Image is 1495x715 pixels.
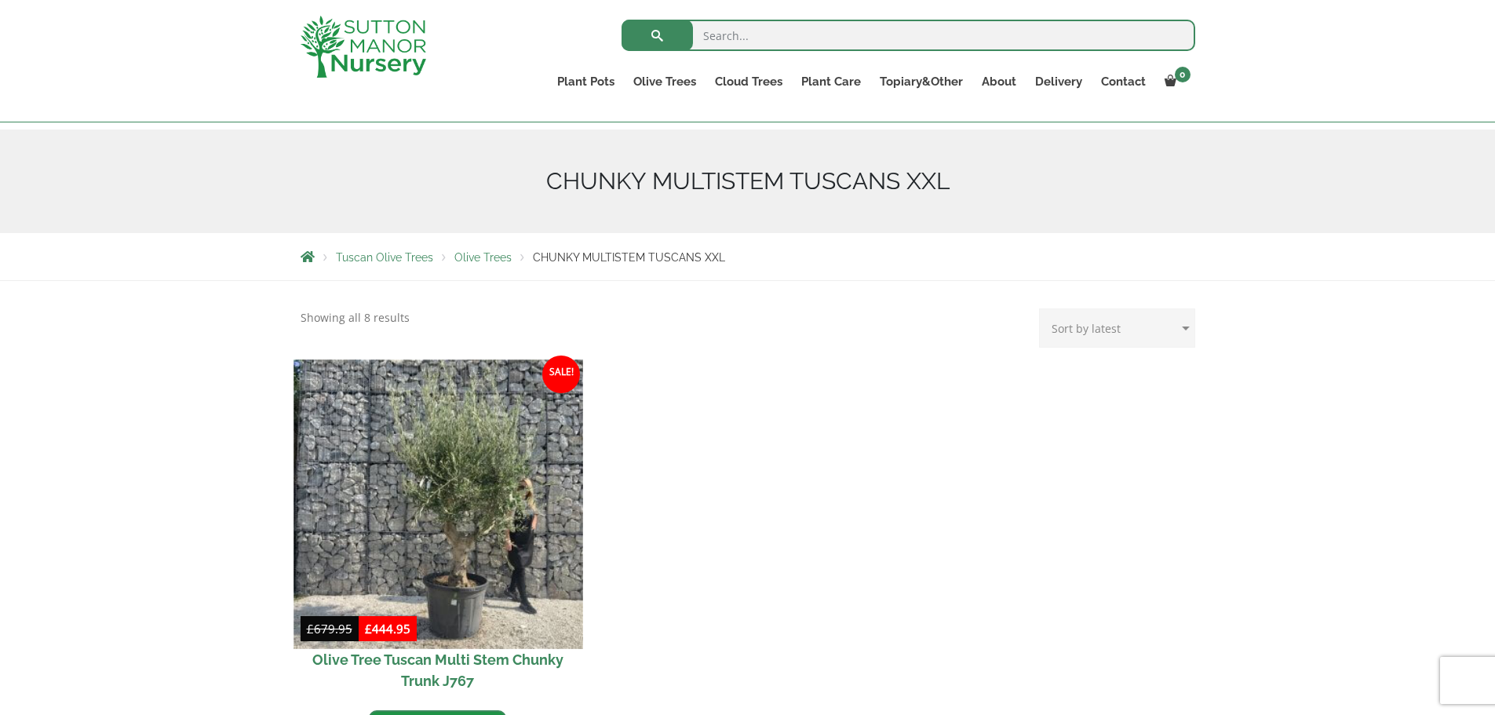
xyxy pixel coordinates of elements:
a: Plant Care [792,71,870,93]
a: About [972,71,1026,93]
p: Showing all 8 results [301,308,410,327]
bdi: 679.95 [307,621,352,637]
nav: Breadcrumbs [301,250,1195,263]
select: Shop order [1039,308,1195,348]
span: £ [307,621,314,637]
a: Tuscan Olive Trees [336,251,433,264]
a: Cloud Trees [706,71,792,93]
bdi: 444.95 [365,621,410,637]
span: £ [365,621,372,637]
a: Topiary&Other [870,71,972,93]
h1: CHUNKY MULTISTEM TUSCANS XXL [301,167,1195,195]
h2: Olive Tree Tuscan Multi Stem Chunky Trunk J767 [301,642,576,699]
a: 0 [1155,71,1195,93]
a: Olive Trees [624,71,706,93]
span: CHUNKY MULTISTEM TUSCANS XXL [533,251,725,264]
img: Olive Tree Tuscan Multi Stem Chunky Trunk J767 [294,359,582,648]
a: Contact [1092,71,1155,93]
a: Delivery [1026,71,1092,93]
img: logo [301,16,426,78]
a: Sale! Olive Tree Tuscan Multi Stem Chunky Trunk J767 [301,367,576,699]
span: Sale! [542,356,580,393]
span: 0 [1175,67,1191,82]
a: Plant Pots [548,71,624,93]
a: Olive Trees [454,251,512,264]
input: Search... [622,20,1195,51]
